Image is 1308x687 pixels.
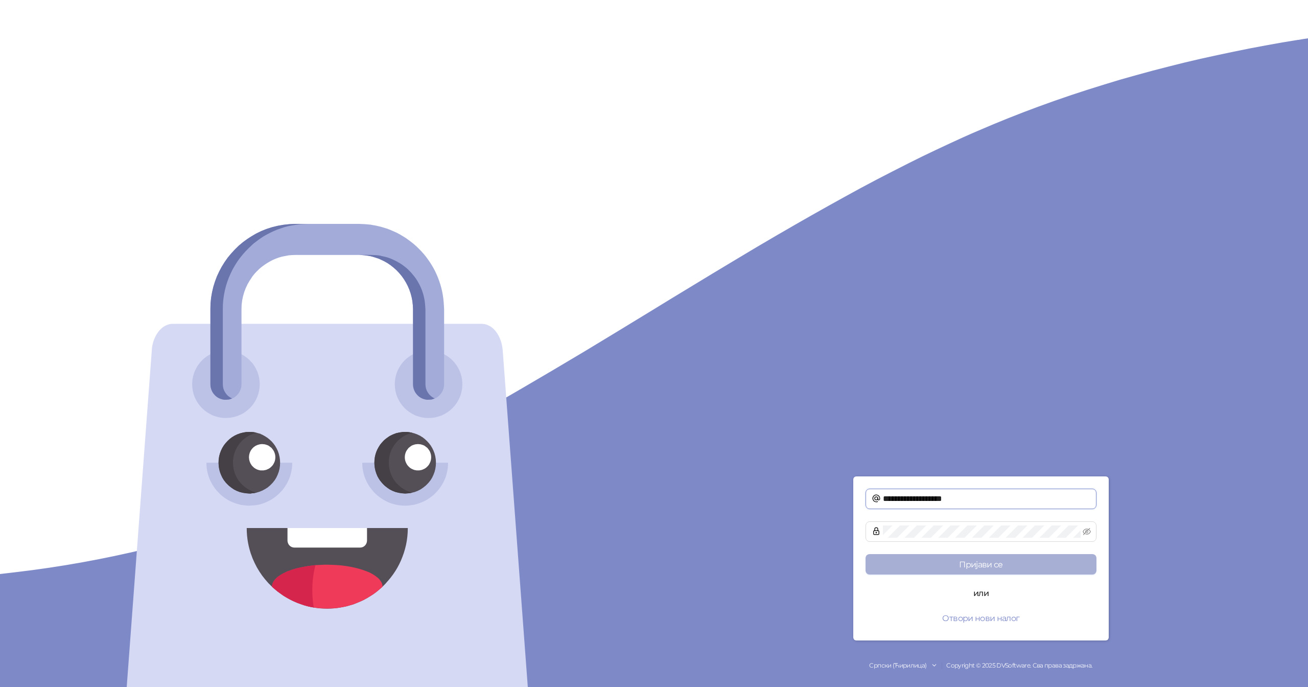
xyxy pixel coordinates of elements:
span: eye-invisible [1083,528,1091,536]
a: Отвори нови налог [866,614,1096,623]
div: Српски (Ћирилица) [869,661,926,671]
div: Copyright © 2025 DVSoftware. Сва права задржана. [654,661,1308,671]
span: или [965,587,997,600]
img: logo-face.svg [122,224,533,687]
button: Отвори нови налог [866,608,1096,628]
button: Пријави се [866,554,1096,575]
